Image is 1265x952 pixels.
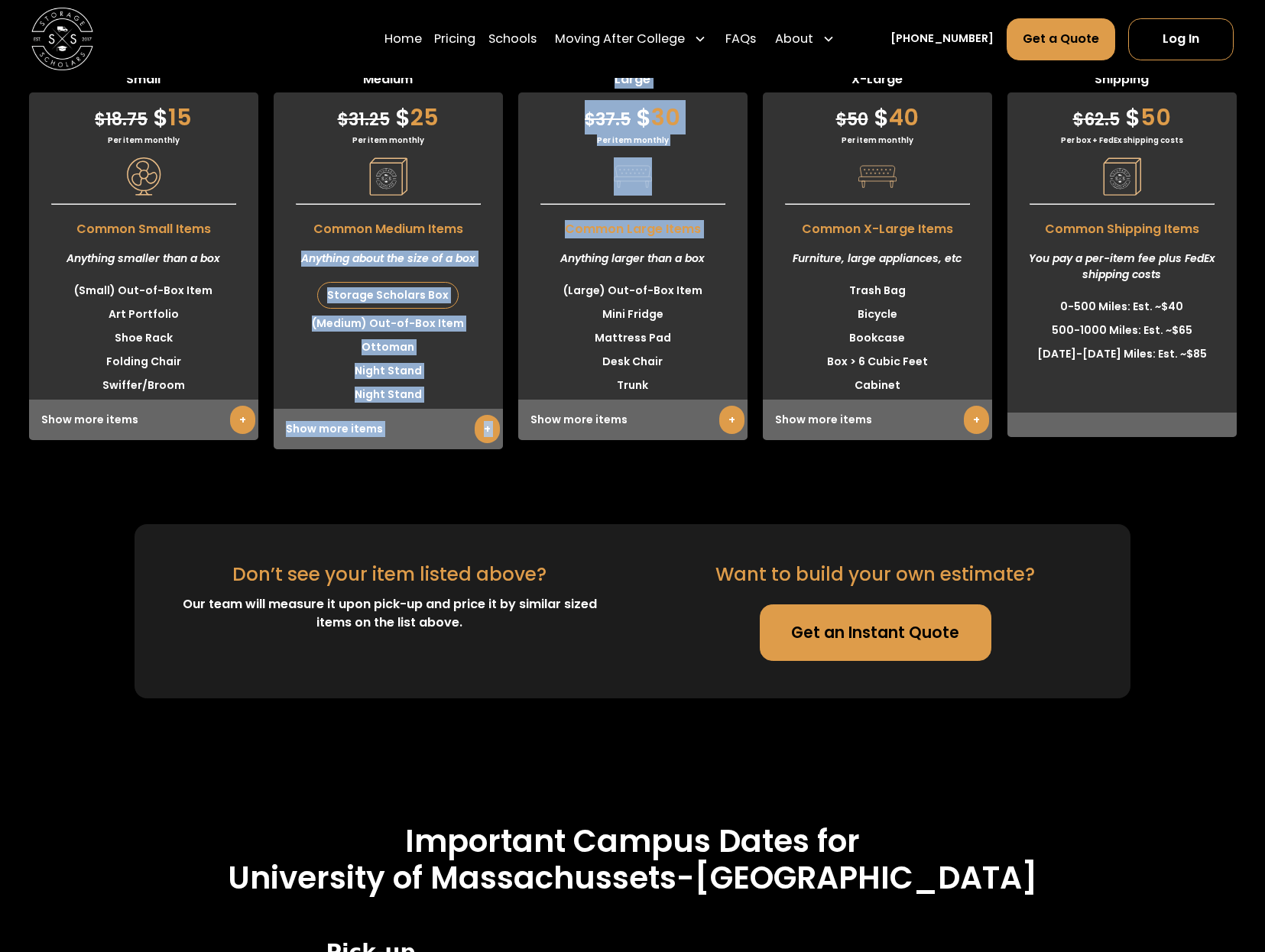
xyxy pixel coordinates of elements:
[763,350,992,374] li: Box > 6 Cubic Feet
[338,108,390,131] span: 31.25
[171,595,607,632] div: Our team will measure it upon pick-up and price it by similar sized items on the list above.
[29,303,258,326] li: Art Portfolio
[1103,157,1141,196] img: Pricing Category Icon
[29,134,258,146] div: Per item monthly
[518,70,748,92] span: Large
[719,406,744,434] a: +
[518,303,748,326] li: Mini Fridge
[274,134,503,146] div: Per item monthly
[518,279,748,303] li: (Large) Out-of-Box Item
[549,17,713,60] div: Moving After College
[890,31,994,47] a: [PHONE_NUMBER]
[95,108,105,131] span: $
[763,212,992,238] span: Common X-Large Items
[29,374,258,397] li: Swiffer/Broom
[230,406,255,434] a: +
[29,92,258,134] div: 15
[1007,238,1237,295] div: You pay a per-item fee plus FedEx shipping costs
[1007,92,1237,134] div: 50
[518,374,748,397] li: Trunk
[763,303,992,326] li: Bicycle
[153,101,168,134] span: $
[475,415,500,443] a: +
[72,823,1193,860] h3: Important Campus Dates for
[858,157,897,196] img: Pricing Category Icon
[614,157,652,196] img: Pricing Category Icon
[518,212,748,238] span: Common Large Items
[964,406,989,434] a: +
[31,8,93,70] img: Storage Scholars main logo
[763,70,992,92] span: X-Large
[763,279,992,303] li: Trash Bag
[29,70,258,92] span: Small
[125,157,163,196] img: Pricing Category Icon
[763,134,992,146] div: Per item monthly
[518,92,748,134] div: 30
[1007,342,1237,366] li: [DATE]-[DATE] Miles: Est. ~$85
[518,238,748,279] div: Anything larger than a box
[1007,70,1237,92] span: Shipping
[763,400,992,440] div: Show more items
[760,604,991,660] a: Get an Instant Quote
[29,326,258,350] li: Shoe Rack
[1128,18,1234,60] a: Log In
[274,359,503,383] li: Night Stand
[274,335,503,359] li: Ottoman
[384,17,422,60] a: Home
[518,350,748,374] li: Desk Chair
[585,108,631,131] span: 37.5
[274,409,503,449] div: Show more items
[1007,134,1237,146] div: Per box + FedEx shipping costs
[274,212,503,238] span: Common Medium Items
[274,383,503,406] li: Night Stand
[585,108,595,131] span: $
[763,326,992,350] li: Bookcase
[874,101,889,134] span: $
[95,108,148,131] span: 18.75
[725,17,756,60] a: FAQs
[488,17,537,60] a: Schools
[836,108,847,131] span: $
[274,92,503,134] div: 25
[72,860,1193,897] h3: University of Massachussets-[GEOGRAPHIC_DATA]
[29,238,258,279] div: Anything smaller than a box
[775,30,813,48] div: About
[1007,212,1237,238] span: Common Shipping Items
[369,157,407,196] img: Pricing Category Icon
[518,400,748,440] div: Show more items
[763,92,992,134] div: 40
[1007,319,1237,342] li: 500-1000 Miles: Est. ~$65
[232,561,547,589] div: Don’t see your item listed above?
[768,17,841,60] div: About
[555,30,685,48] div: Moving After College
[1073,108,1084,131] span: $
[29,350,258,374] li: Folding Chair
[1073,108,1120,131] span: 62.5
[318,283,458,308] div: Storage Scholars Box
[1125,101,1140,134] span: $
[395,101,410,134] span: $
[434,17,475,60] a: Pricing
[274,312,503,335] li: (Medium) Out-of-Box Item
[836,108,868,131] span: 50
[274,238,503,279] div: Anything about the size of a box
[715,561,1035,589] div: Want to build your own estimate?
[29,400,258,440] div: Show more items
[636,101,651,134] span: $
[763,374,992,397] li: Cabinet
[29,279,258,303] li: (Small) Out-of-Box Item
[763,238,992,279] div: Furniture, large appliances, etc
[518,134,748,146] div: Per item monthly
[1007,295,1237,319] li: 0-500 Miles: Est. ~$40
[274,70,503,92] span: Medium
[29,212,258,238] span: Common Small Items
[518,326,748,350] li: Mattress Pad
[1007,18,1116,60] a: Get a Quote
[338,108,349,131] span: $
